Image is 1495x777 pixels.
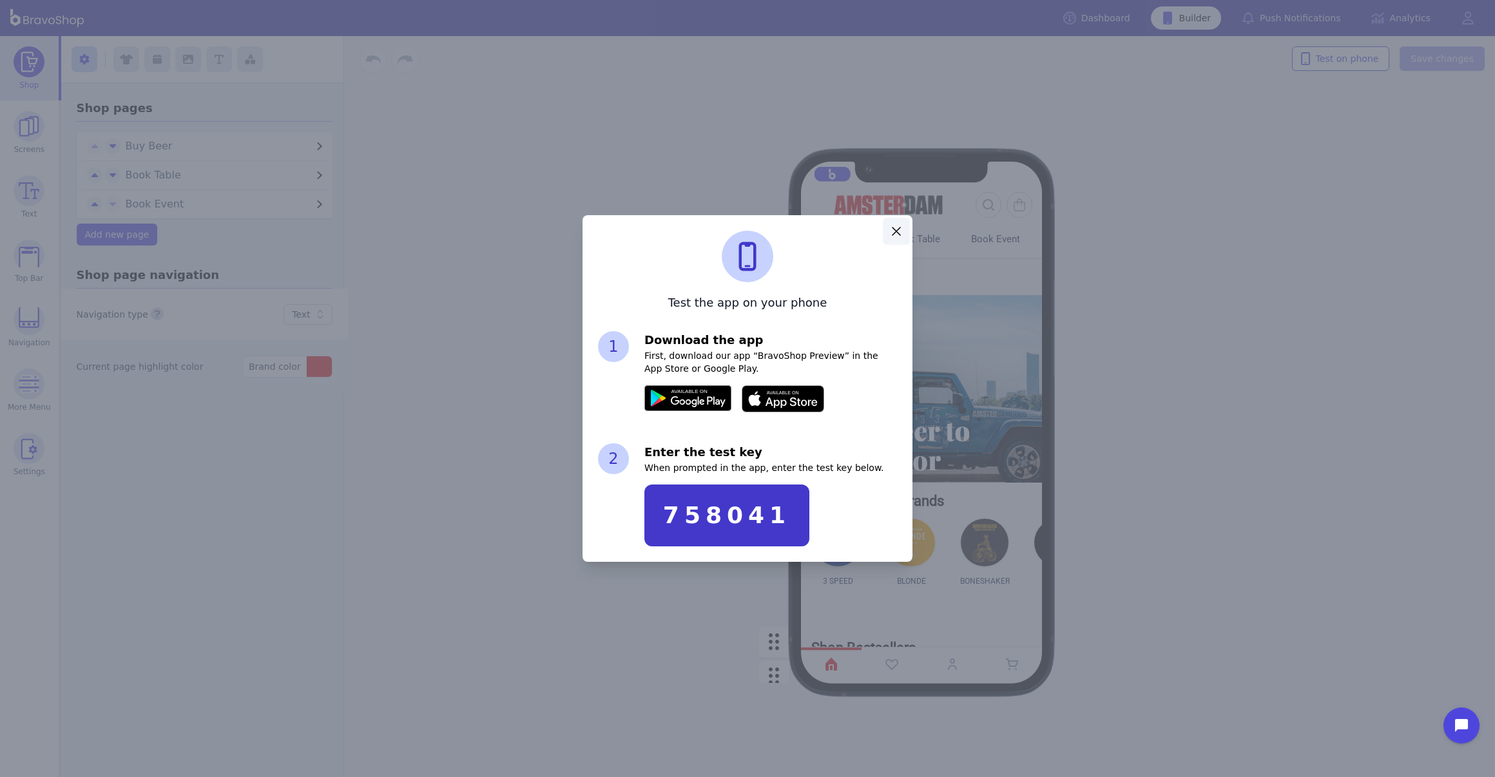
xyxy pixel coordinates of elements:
h3: Test the app on your phone [598,295,897,311]
summary: [GEOGRAPHIC_DATA] / [GEOGRAPHIC_DATA] / [GEOGRAPHIC_DATA] [6,187,236,243]
summary: [GEOGRAPHIC_DATA] [6,1,236,33]
img: Available on Google Play [644,385,731,411]
div: 2 [598,443,629,474]
h2: Enter the test key [644,443,897,461]
summary: [GEOGRAPHIC_DATA] [6,144,236,176]
summary: GTA North [6,100,236,132]
div: 1 [598,331,629,362]
div: When prompted in the app, enter the test key below. [644,443,897,546]
summary: [GEOGRAPHIC_DATA] / [GEOGRAPHIC_DATA] [6,44,236,88]
div: First, download our app “BravoShop Preview” in the App Store or Google Play. [644,331,897,413]
div: 758041 [663,503,791,528]
h2: Download the app [644,331,897,349]
img: Available on App Store [742,385,824,413]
